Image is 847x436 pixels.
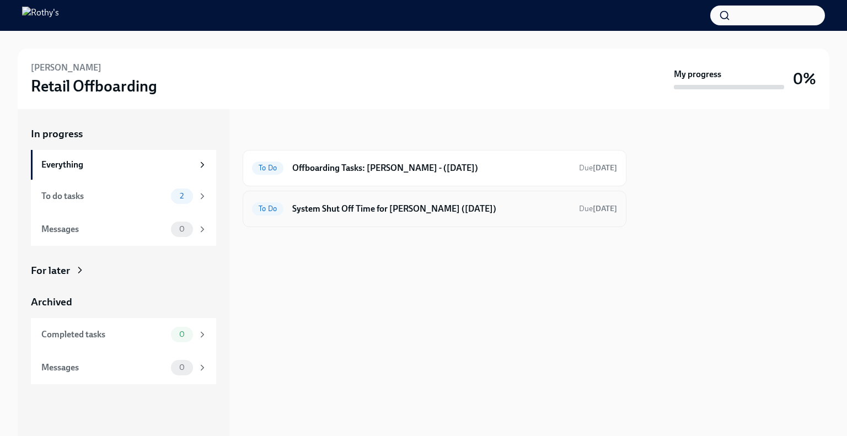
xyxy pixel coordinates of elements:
[41,223,167,235] div: Messages
[252,200,617,218] a: To DoSystem Shut Off Time for [PERSON_NAME] ([DATE])Due[DATE]
[31,263,216,278] a: For later
[31,295,216,309] a: Archived
[593,163,617,173] strong: [DATE]
[31,318,216,351] a: Completed tasks0
[579,204,617,213] span: Due
[173,330,191,338] span: 0
[22,7,59,24] img: Rothy's
[31,127,216,141] a: In progress
[41,190,167,202] div: To do tasks
[173,192,190,200] span: 2
[579,203,617,214] span: September 18th, 2025 09:00
[41,362,167,374] div: Messages
[593,204,617,213] strong: [DATE]
[173,225,191,233] span: 0
[793,69,816,89] h3: 0%
[252,164,283,172] span: To Do
[252,159,617,177] a: To DoOffboarding Tasks: [PERSON_NAME] - ([DATE])Due[DATE]
[41,159,193,171] div: Everything
[41,329,167,341] div: Completed tasks
[31,76,157,96] h3: Retail Offboarding
[243,127,294,141] div: In progress
[292,162,570,174] h6: Offboarding Tasks: [PERSON_NAME] - ([DATE])
[173,363,191,372] span: 0
[31,213,216,246] a: Messages0
[31,351,216,384] a: Messages0
[31,263,70,278] div: For later
[31,62,101,74] h6: [PERSON_NAME]
[579,163,617,173] span: Due
[252,204,283,213] span: To Do
[674,68,721,80] strong: My progress
[292,203,570,215] h6: System Shut Off Time for [PERSON_NAME] ([DATE])
[31,150,216,180] a: Everything
[579,163,617,173] span: September 20th, 2025 09:00
[31,180,216,213] a: To do tasks2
